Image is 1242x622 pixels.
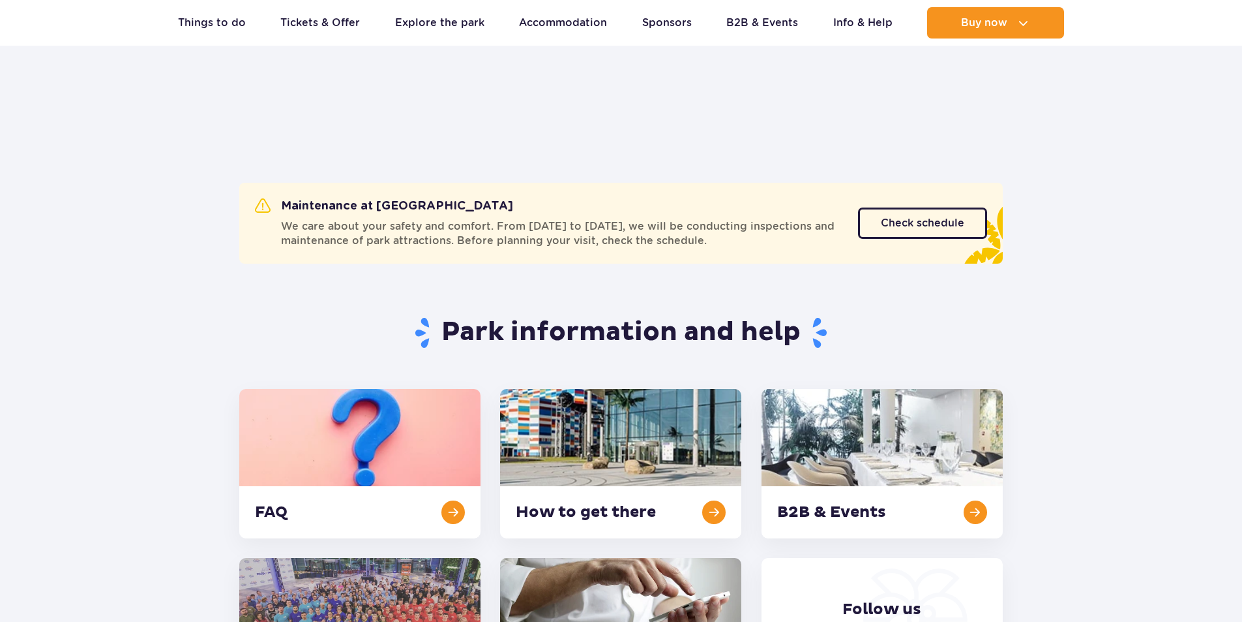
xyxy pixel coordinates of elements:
[726,7,798,39] a: B2B & Events
[280,7,360,39] a: Tickets & Offer
[395,7,484,39] a: Explore the park
[281,219,842,248] span: We care about your safety and comfort. From [DATE] to [DATE], we will be conducting inspections a...
[642,7,692,39] a: Sponsors
[178,7,246,39] a: Things to do
[858,208,987,239] a: Check schedule
[927,7,1064,39] button: Buy now
[881,218,964,228] span: Check schedule
[961,17,1007,29] span: Buy now
[833,7,893,39] a: Info & Help
[255,198,513,214] h2: Maintenance at [GEOGRAPHIC_DATA]
[519,7,607,39] a: Accommodation
[239,316,1003,350] h1: Park information and help
[842,600,921,619] span: Follow us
